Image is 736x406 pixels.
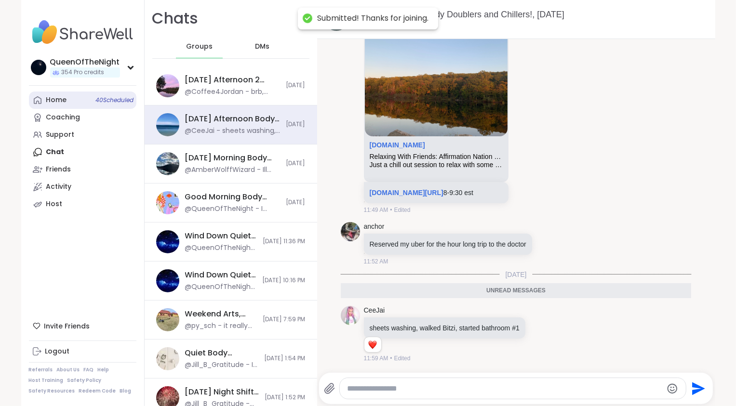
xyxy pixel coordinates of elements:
p: Reserved my uber for the hour long trip to the doctor [370,239,526,249]
a: Redeem Code [79,388,116,394]
span: 354 Pro credits [62,68,105,77]
div: Logout [45,347,70,356]
a: FAQ [84,367,94,373]
div: @CeeJai - sheets washing, walked Bitzi, started bathroom #1 [185,126,281,136]
a: Host Training [29,377,64,384]
div: QueenOfTheNight [50,57,120,67]
a: Activity [29,178,136,196]
img: Monday Afternoon 2 Body Doublers and Chillers!, Oct 06 [156,74,179,97]
div: Just a chill out session to relax with some good people! Come and have some fun with friends! Pla... [370,161,503,169]
img: QueenOfTheNight [31,60,46,75]
img: Wind Down Quiet Body Doubling - Sunday, Oct 05 [156,269,179,292]
div: Host [46,199,63,209]
div: @Coffee4Jordan - brb, getting lunch [185,87,281,97]
span: [DATE] 11:36 PM [263,237,306,246]
span: [DATE] 7:59 PM [263,315,306,324]
span: • [390,206,392,214]
p: 8-9:30 est [370,188,503,197]
img: Relaxing With Friends: Affirmation Nation Pt 2! [365,16,508,136]
a: Blog [120,388,132,394]
span: [DATE] [286,120,306,129]
span: 40 Scheduled [96,96,134,104]
img: Weekend Arts, Crafts, and Projects Body Doubling, Oct 05 [156,308,179,331]
div: @QueenOfTheNight - [URL][DOMAIN_NAME] [185,282,257,292]
p: sheets washing, walked Bitzi, started bathroom #1 [370,323,520,333]
span: 11:52 AM [364,257,388,266]
div: Coaching [46,113,80,122]
div: Quiet Body Doubling For Productivity - [DATE] [185,348,259,358]
a: anchor [364,222,385,232]
div: Wind Down Quiet Body Doubling - [DATE] [185,231,257,241]
span: 11:49 AM [364,206,388,214]
img: Monday Morning Body Doublers and Chillers!, Oct 06 [156,152,179,175]
div: [DATE] Morning Body Doublers and Chillers!, [DATE] [185,153,281,163]
a: About Us [57,367,80,373]
a: Coaching [29,109,136,126]
a: CeeJai [364,306,385,315]
img: ShareWell Nav Logo [29,15,136,49]
a: Safety Policy [67,377,102,384]
a: Host [29,196,136,213]
div: Relaxing With Friends: Affirmation Nation Pt 2! [370,153,503,161]
span: • [390,354,392,363]
span: [DATE] [286,81,306,90]
div: Reaction list [364,337,381,353]
h1: Chats [152,8,199,29]
a: [DATE] Afternoon Body Doublers and Chillers!, [DATE] [356,10,565,19]
div: @AmberWolffWizard - Ill save you a spot for now, hopefully your connection works later [185,165,281,175]
div: [DATE] Night Shift!, [DATE] [185,387,259,397]
div: Submitted! Thanks for joining. [317,13,428,24]
img: Monday Afternoon Body Doublers and Chillers!, Oct 06 [156,113,179,136]
div: @Jill_B_Gratitude - I added a 3:30-5 eastern and have a 5-6:30 eastern [185,360,259,370]
span: [DATE] 1:52 PM [265,393,306,402]
div: Unread messages [341,283,692,299]
span: [DATE] [286,198,306,207]
div: @QueenOfTheNight - Thanks for joining me tonight friends! [185,243,257,253]
div: @py_sch - it really does [185,321,257,331]
div: Invite Friends [29,317,136,335]
div: Friends [46,165,71,174]
a: Help [98,367,109,373]
a: Attachment [370,141,425,149]
a: Logout [29,343,136,360]
a: [DOMAIN_NAME][URL] [370,189,443,196]
div: Wind Down Quiet Body Doubling - [DATE] [185,270,257,280]
img: https://sharewell-space-live.sfo3.digitaloceanspaces.com/user-generated/319f92ac-30dd-45a4-9c55-e... [341,306,360,325]
span: Groups [186,42,213,52]
a: Friends [29,161,136,178]
a: Home40Scheduled [29,92,136,109]
a: Safety Resources [29,388,75,394]
div: @QueenOfTheNight - I found my booooook! [185,204,281,214]
img: Wind Down Quiet Body Doubling - Sunday, Oct 05 [156,230,179,253]
span: [DATE] [499,270,532,279]
textarea: Type your message [348,384,662,393]
span: DMs [255,42,269,52]
span: [DATE] 10:16 PM [263,276,306,285]
span: [DATE] 1:54 PM [265,354,306,363]
div: [DATE] Afternoon Body Doublers and Chillers!, [DATE] [185,114,281,124]
div: Weekend Arts, Crafts, and Projects Body Doubling, [DATE] [185,309,257,319]
div: Support [46,130,75,140]
img: Good Morning Body Doubling For Productivity, Oct 06 [156,191,179,214]
span: Edited [394,354,410,363]
span: [DATE] [286,159,306,168]
a: Referrals [29,367,53,373]
div: Good Morning Body Doubling For Productivity, [DATE] [185,192,281,202]
img: Quiet Body Doubling For Productivity - Friday, Oct 03 [156,347,179,370]
span: Edited [394,206,410,214]
img: https://sharewell-space-live.sfo3.digitaloceanspaces.com/user-generated/bd698b57-9748-437a-a102-e... [341,222,360,241]
div: Activity [46,182,72,192]
span: 11:59 AM [364,354,388,363]
button: Reactions: love [367,341,377,349]
a: Support [29,126,136,144]
button: Emoji picker [667,383,678,394]
div: Home [46,95,67,105]
div: [DATE] Afternoon 2 Body Doublers and Chillers!, [DATE] [185,75,281,85]
button: Send [686,378,708,399]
